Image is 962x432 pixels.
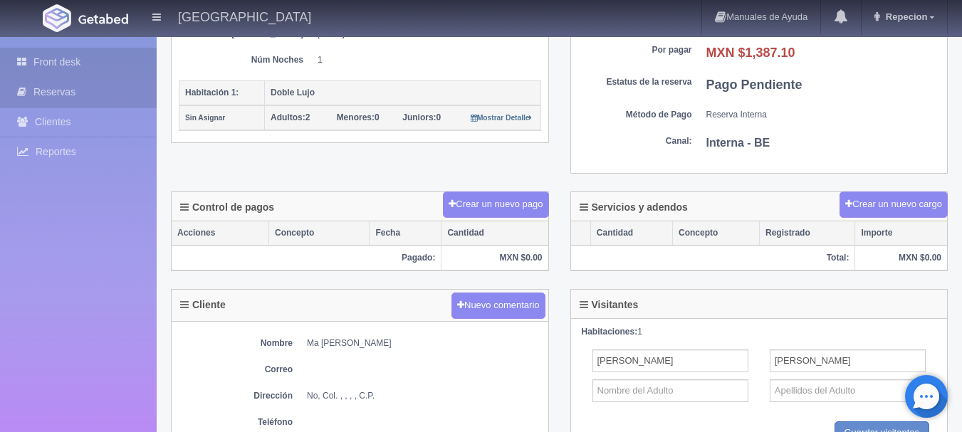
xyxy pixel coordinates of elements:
h4: Cliente [180,300,226,310]
h4: Servicios y adendos [580,202,688,213]
input: Nombre del Adulto [592,379,748,402]
dt: Por pagar [578,44,692,56]
th: Concepto [269,221,370,246]
b: Habitación 1: [185,88,239,98]
dt: Nombre [179,337,293,349]
small: Sin Asignar [185,114,225,122]
span: 0 [337,112,380,122]
input: Apellidos del Adulto [770,349,926,372]
th: MXN $0.00 [855,246,947,270]
dd: 1 [318,54,530,66]
dd: Reserva Interna [706,109,941,121]
dt: Núm Noches [189,54,303,66]
strong: Menores: [337,112,375,122]
a: Mostrar Detalle [471,112,533,122]
span: Repecion [882,11,928,22]
img: Getabed [43,4,71,32]
th: Registrado [760,221,855,246]
th: Acciones [172,221,269,246]
h4: Control de pagos [180,202,274,213]
th: MXN $0.00 [441,246,548,270]
span: 0 [402,112,441,122]
dd: No, Col. , , , , C.P. [307,390,541,402]
strong: Juniors: [402,112,436,122]
dt: Estatus de la reserva [578,76,692,88]
b: Pago Pendiente [706,78,802,92]
b: Interna - BE [706,137,770,149]
button: Nuevo comentario [451,293,545,319]
small: Mostrar Detalle [471,114,533,122]
input: Nombre del Adulto [592,349,748,372]
button: Crear un nuevo cargo [840,191,948,218]
th: Concepto [673,221,760,246]
b: MXN $1,387.10 [706,46,795,60]
button: Crear un nuevo pago [443,191,548,218]
dt: Método de Pago [578,109,692,121]
dt: Teléfono [179,416,293,428]
strong: Habitaciones: [582,327,638,337]
th: Cantidad [441,221,548,246]
th: Total: [571,246,855,270]
div: 1 [582,326,937,338]
dt: Canal: [578,135,692,147]
th: Fecha [370,221,441,246]
dt: Dirección [179,390,293,402]
dd: Ma [PERSON_NAME] [307,337,541,349]
span: 2 [271,112,310,122]
h4: [GEOGRAPHIC_DATA] [178,7,311,25]
th: Cantidad [590,221,672,246]
img: Getabed [78,14,128,24]
th: Doble Lujo [265,80,541,105]
th: Pagado: [172,246,441,270]
th: Importe [855,221,947,246]
input: Apellidos del Adulto [770,379,926,402]
strong: Adultos: [271,112,305,122]
dt: Correo [179,364,293,376]
h4: Visitantes [580,300,639,310]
